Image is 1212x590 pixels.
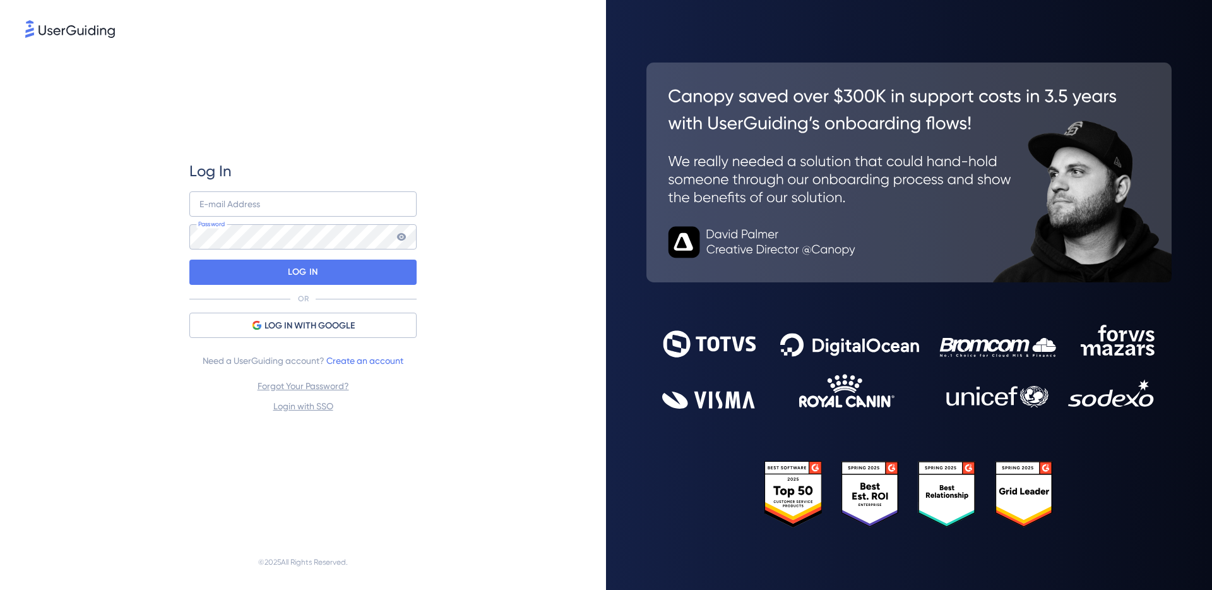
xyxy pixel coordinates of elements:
[662,325,1156,409] img: 9302ce2ac39453076f5bc0f2f2ca889b.svg
[264,318,355,334] span: LOG IN WITH GOOGLE
[764,461,1054,527] img: 25303e33045975176eb484905ab012ff.svg
[258,381,349,391] a: Forgot Your Password?
[326,356,403,366] a: Create an account
[25,20,115,38] img: 8faab4ba6bc7696a72372aa768b0286c.svg
[288,262,318,282] p: LOG IN
[258,555,348,570] span: © 2025 All Rights Reserved.
[189,161,232,181] span: Log In
[298,294,309,304] p: OR
[646,63,1172,282] img: 26c0aa7c25a843aed4baddd2b5e0fa68.svg
[189,191,417,217] input: example@company.com
[203,353,403,368] span: Need a UserGuiding account?
[273,401,333,411] a: Login with SSO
